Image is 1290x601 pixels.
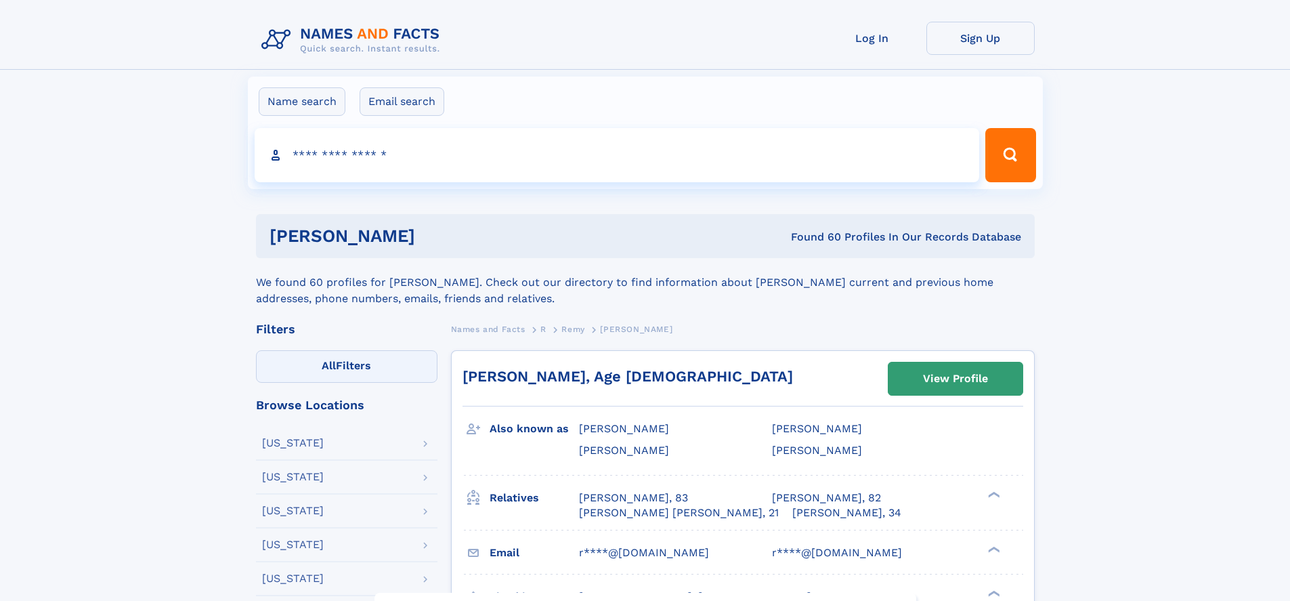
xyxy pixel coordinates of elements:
[256,258,1035,307] div: We found 60 profiles for [PERSON_NAME]. Check out our directory to find information about [PERSON...
[772,422,862,435] span: [PERSON_NAME]
[256,399,437,411] div: Browse Locations
[490,541,579,564] h3: Email
[579,444,669,457] span: [PERSON_NAME]
[262,539,324,550] div: [US_STATE]
[256,22,451,58] img: Logo Names and Facts
[888,362,1023,395] a: View Profile
[603,230,1021,245] div: Found 60 Profiles In Our Records Database
[490,417,579,440] h3: Also known as
[926,22,1035,55] a: Sign Up
[561,325,584,334] span: Remy
[792,505,901,520] a: [PERSON_NAME], 34
[270,228,603,245] h1: [PERSON_NAME]
[259,87,345,116] label: Name search
[561,320,584,337] a: Remy
[985,545,1001,554] div: ❯
[985,490,1001,499] div: ❯
[923,363,988,394] div: View Profile
[262,438,324,449] div: [US_STATE]
[818,22,926,55] a: Log In
[579,505,779,520] a: [PERSON_NAME] [PERSON_NAME], 21
[579,422,669,435] span: [PERSON_NAME]
[772,491,881,505] a: [PERSON_NAME], 82
[540,325,546,334] span: R
[985,128,1035,182] button: Search Button
[262,472,324,482] div: [US_STATE]
[985,589,1001,598] div: ❯
[256,350,437,383] label: Filters
[451,320,525,337] a: Names and Facts
[262,573,324,584] div: [US_STATE]
[600,325,672,334] span: [PERSON_NAME]
[490,486,579,510] h3: Relatives
[255,128,980,182] input: search input
[772,444,862,457] span: [PERSON_NAME]
[540,320,546,337] a: R
[579,491,688,505] a: [PERSON_NAME], 83
[322,359,336,372] span: All
[360,87,444,116] label: Email search
[262,505,324,516] div: [US_STATE]
[463,368,793,385] a: [PERSON_NAME], Age [DEMOGRAPHIC_DATA]
[256,323,437,335] div: Filters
